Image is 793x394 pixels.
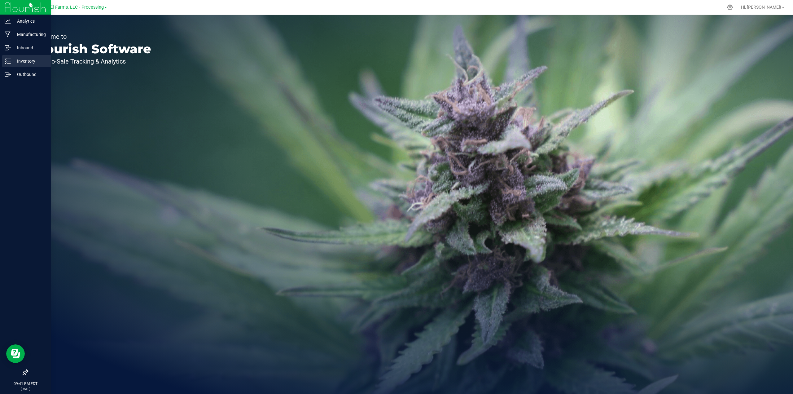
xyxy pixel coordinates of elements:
[6,344,25,363] iframe: Resource center
[20,5,104,10] span: [PERSON_NAME] Farms, LLC - Processing
[33,43,151,55] p: Flourish Software
[11,71,48,78] p: Outbound
[11,57,48,65] p: Inventory
[11,31,48,38] p: Manufacturing
[726,4,734,10] div: Manage settings
[5,71,11,77] inline-svg: Outbound
[33,33,151,40] p: Welcome to
[5,45,11,51] inline-svg: Inbound
[11,44,48,51] p: Inbound
[5,58,11,64] inline-svg: Inventory
[5,18,11,24] inline-svg: Analytics
[3,381,48,387] p: 09:41 PM EDT
[3,387,48,391] p: [DATE]
[741,5,781,10] span: Hi, [PERSON_NAME]!
[33,58,151,64] p: Seed-to-Sale Tracking & Analytics
[11,17,48,25] p: Analytics
[5,31,11,38] inline-svg: Manufacturing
